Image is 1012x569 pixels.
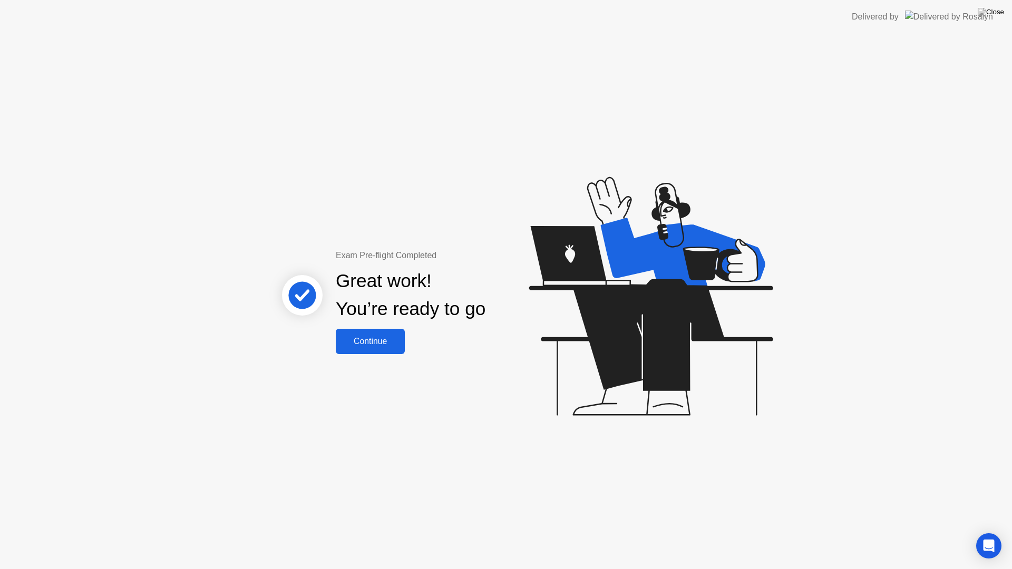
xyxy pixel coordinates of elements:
div: Great work! You’re ready to go [336,267,485,323]
img: Delivered by Rosalyn [905,11,993,23]
div: Continue [339,337,402,346]
div: Exam Pre-flight Completed [336,249,553,262]
div: Delivered by [852,11,899,23]
button: Continue [336,329,405,354]
img: Close [978,8,1004,16]
div: Open Intercom Messenger [976,533,1001,558]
